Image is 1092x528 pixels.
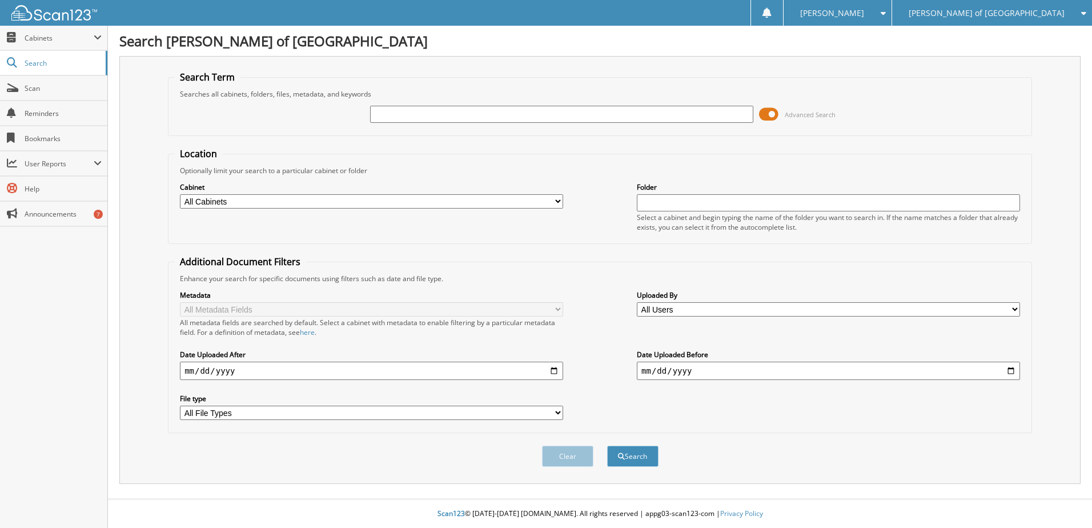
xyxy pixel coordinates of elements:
label: Metadata [180,290,563,300]
span: Advanced Search [785,110,836,119]
div: 7 [94,210,103,219]
span: Search [25,58,100,68]
span: Reminders [25,109,102,118]
label: Date Uploaded Before [637,350,1020,359]
span: Announcements [25,209,102,219]
div: © [DATE]-[DATE] [DOMAIN_NAME]. All rights reserved | appg03-scan123-com | [108,500,1092,528]
span: Bookmarks [25,134,102,143]
div: Enhance your search for specific documents using filters such as date and file type. [174,274,1026,283]
span: [PERSON_NAME] of [GEOGRAPHIC_DATA] [909,10,1065,17]
label: Uploaded By [637,290,1020,300]
div: Select a cabinet and begin typing the name of the folder you want to search in. If the name match... [637,213,1020,232]
button: Search [607,446,659,467]
legend: Additional Document Filters [174,255,306,268]
label: Date Uploaded After [180,350,563,359]
legend: Search Term [174,71,240,83]
legend: Location [174,147,223,160]
label: Cabinet [180,182,563,192]
input: end [637,362,1020,380]
h1: Search [PERSON_NAME] of [GEOGRAPHIC_DATA] [119,31,1081,50]
div: All metadata fields are searched by default. Select a cabinet with metadata to enable filtering b... [180,318,563,337]
span: Scan [25,83,102,93]
label: Folder [637,182,1020,192]
img: scan123-logo-white.svg [11,5,97,21]
div: Optionally limit your search to a particular cabinet or folder [174,166,1026,175]
span: Scan123 [437,509,465,518]
a: here [300,327,315,337]
label: File type [180,394,563,403]
input: start [180,362,563,380]
span: Cabinets [25,33,94,43]
button: Clear [542,446,593,467]
span: [PERSON_NAME] [800,10,864,17]
a: Privacy Policy [720,509,763,518]
span: Help [25,184,102,194]
div: Searches all cabinets, folders, files, metadata, and keywords [174,89,1026,99]
span: User Reports [25,159,94,169]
